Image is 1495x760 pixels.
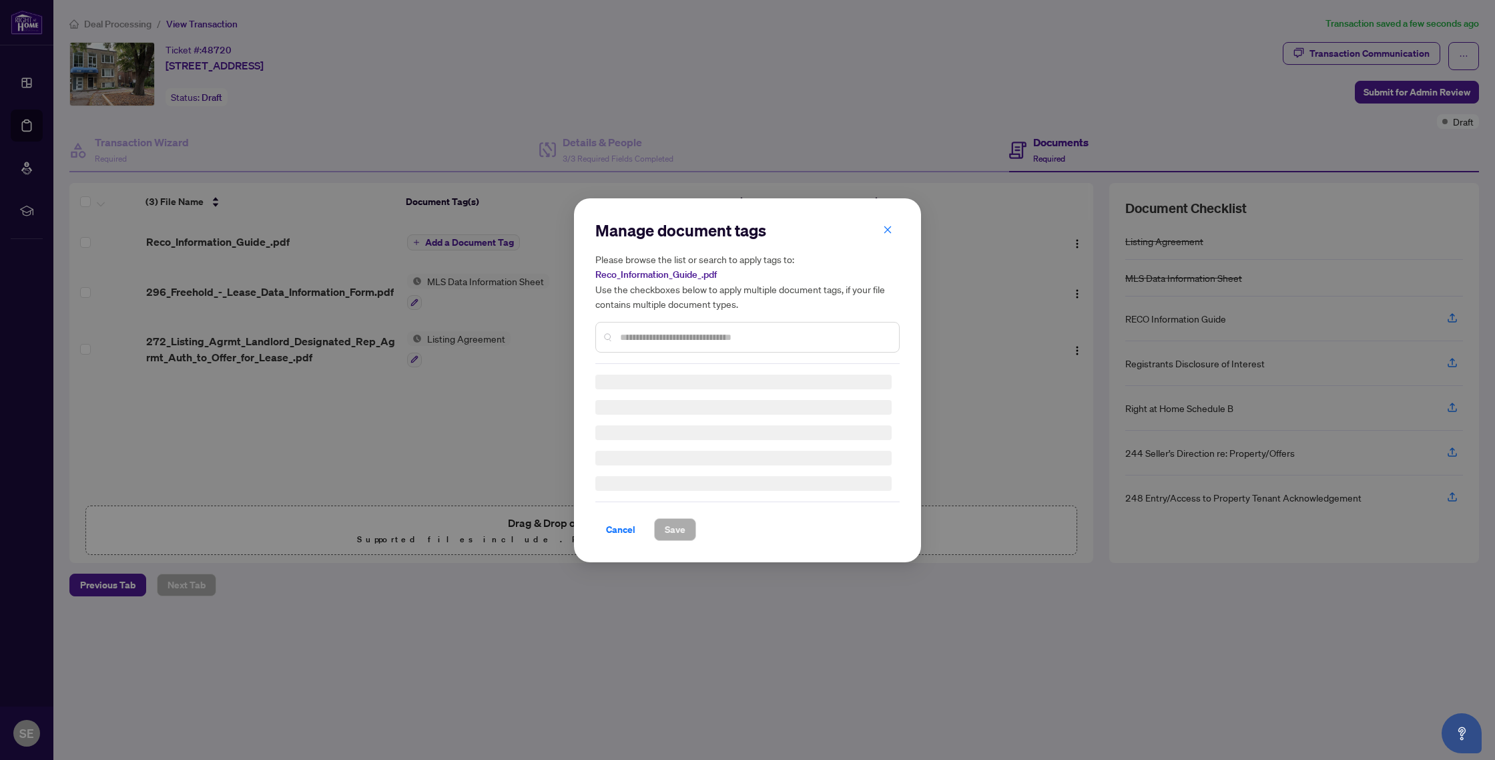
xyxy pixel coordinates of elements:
[606,519,635,540] span: Cancel
[595,220,900,241] h2: Manage document tags
[654,518,696,541] button: Save
[883,224,892,234] span: close
[595,268,717,280] span: Reco_Information_Guide_.pdf
[1442,713,1482,753] button: Open asap
[595,252,900,311] h5: Please browse the list or search to apply tags to: Use the checkboxes below to apply multiple doc...
[595,518,646,541] button: Cancel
